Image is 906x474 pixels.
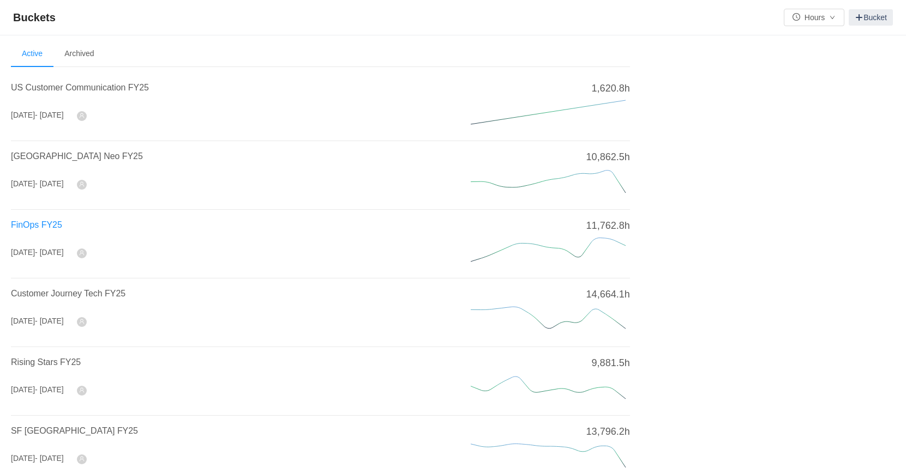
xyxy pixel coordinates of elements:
[592,81,630,96] span: 1,620.8h
[11,83,149,92] a: US Customer Communication FY25
[79,250,85,256] i: icon: user
[35,385,64,394] span: - [DATE]
[13,9,62,26] span: Buckets
[79,387,85,393] i: icon: user
[11,315,64,327] div: [DATE]
[53,41,105,67] li: Archived
[35,179,64,188] span: - [DATE]
[35,454,64,463] span: - [DATE]
[11,220,62,229] a: FinOps FY25
[11,289,125,298] a: Customer Journey Tech FY25
[11,357,81,367] a: Rising Stars FY25
[586,287,630,302] span: 14,664.1h
[11,247,64,258] div: [DATE]
[586,424,630,439] span: 13,796.2h
[11,426,138,435] a: SF [GEOGRAPHIC_DATA] FY25
[11,110,64,121] div: [DATE]
[35,317,64,325] span: - [DATE]
[784,9,844,26] button: icon: clock-circleHoursicon: down
[35,248,64,257] span: - [DATE]
[35,111,64,119] span: - [DATE]
[11,384,64,396] div: [DATE]
[11,453,64,464] div: [DATE]
[586,150,630,165] span: 10,862.5h
[79,181,85,187] i: icon: user
[592,356,630,370] span: 9,881.5h
[79,456,85,461] i: icon: user
[849,9,893,26] a: Bucket
[586,218,630,233] span: 11,762.8h
[11,178,64,190] div: [DATE]
[11,41,53,67] li: Active
[79,319,85,324] i: icon: user
[11,151,143,161] a: [GEOGRAPHIC_DATA] Neo FY25
[79,113,85,118] i: icon: user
